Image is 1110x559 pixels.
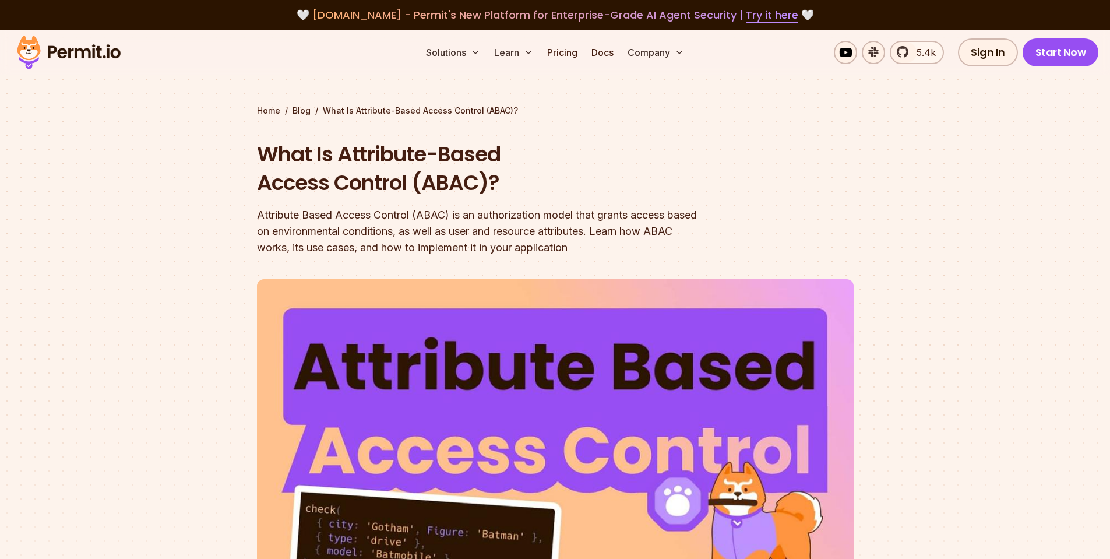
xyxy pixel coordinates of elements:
a: 5.4k [890,41,944,64]
a: Try it here [746,8,798,23]
a: Blog [293,105,311,117]
a: Start Now [1023,38,1099,66]
h1: What Is Attribute-Based Access Control (ABAC)? [257,140,704,198]
span: [DOMAIN_NAME] - Permit's New Platform for Enterprise-Grade AI Agent Security | [312,8,798,22]
div: Attribute Based Access Control (ABAC) is an authorization model that grants access based on envir... [257,207,704,256]
img: Permit logo [12,33,126,72]
span: 5.4k [910,45,936,59]
button: Learn [489,41,538,64]
a: Pricing [542,41,582,64]
a: Sign In [958,38,1018,66]
button: Solutions [421,41,485,64]
button: Company [623,41,689,64]
a: Home [257,105,280,117]
div: / / [257,105,854,117]
a: Docs [587,41,618,64]
div: 🤍 🤍 [28,7,1082,23]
